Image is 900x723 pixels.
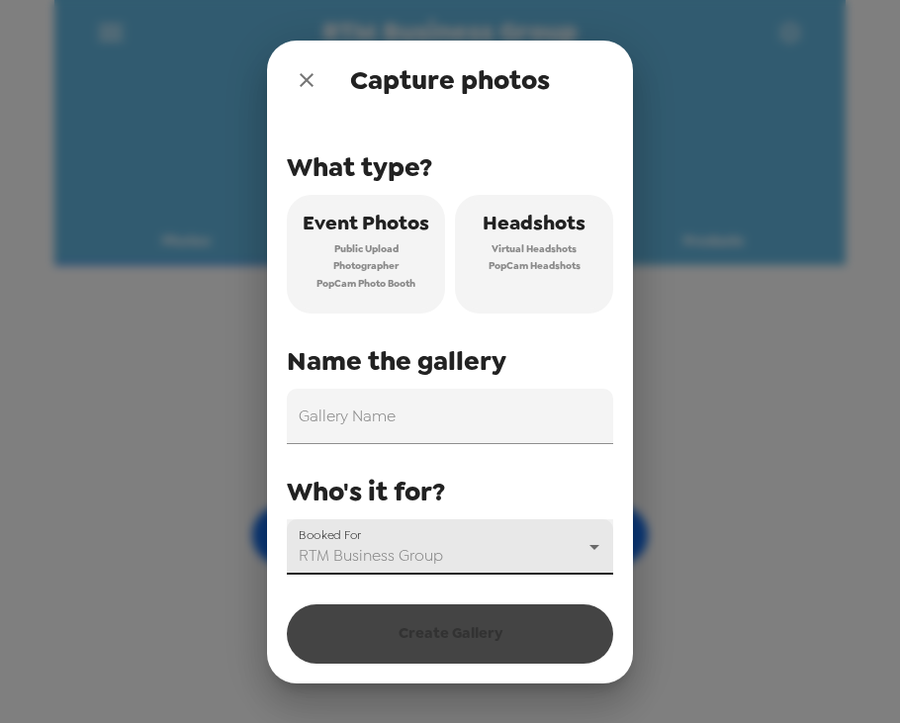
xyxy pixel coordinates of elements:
button: HeadshotsVirtual HeadshotsPopCam Headshots [455,195,613,314]
span: PopCam Headshots [489,257,581,275]
label: Booked For [299,526,361,543]
button: Event PhotosPublic UploadPhotographerPopCam Photo Booth [287,195,445,314]
span: What type? [287,149,432,185]
span: PopCam Photo Booth [316,275,415,293]
span: Photographer [333,257,399,275]
span: Who's it for? [287,474,445,509]
span: Name the gallery [287,343,506,379]
span: Capture photos [350,62,550,98]
span: Headshots [483,206,585,240]
span: Event Photos [303,206,429,240]
span: Virtual Headshots [492,240,577,258]
div: RTM Business Group [287,519,613,575]
button: close [287,60,326,100]
span: Public Upload [334,240,399,258]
